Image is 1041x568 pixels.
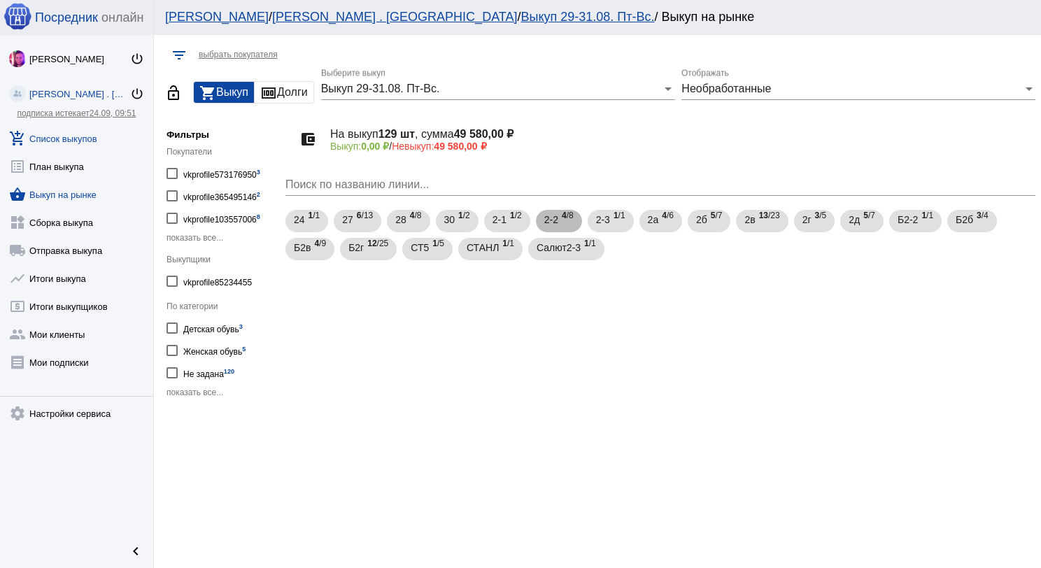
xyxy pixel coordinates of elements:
[167,301,278,311] div: По категории
[411,235,429,260] span: СТ5
[199,50,278,59] span: выбрать покупателя
[392,141,486,152] span: Невыкуп:
[614,211,618,220] b: 1
[224,368,234,375] small: 120
[9,326,26,343] mat-icon: group
[330,141,1024,152] p: /
[183,363,234,382] div: Не задана
[101,10,143,25] span: онлайн
[342,207,353,232] span: 27
[378,128,415,140] b: 129 шт
[744,207,755,232] span: 2в
[562,207,574,236] span: /8
[9,130,26,147] mat-icon: add_shopping_cart
[759,207,780,236] span: /23
[314,239,319,248] b: 4
[584,239,589,248] b: 1
[454,128,514,140] b: 49 580,00 ₽
[584,235,596,264] span: /1
[9,186,26,203] mat-icon: shopping_basket
[194,82,254,103] button: Выкуп
[167,129,278,140] h5: Фильтры
[257,191,260,198] small: 2
[410,211,415,220] b: 4
[272,10,517,24] a: [PERSON_NAME] . [GEOGRAPHIC_DATA]
[759,211,768,220] b: 13
[183,164,260,183] div: vkprofile573176950
[977,207,989,236] span: /4
[297,128,319,150] mat-icon: account_balance_wallet
[255,82,313,103] div: Долги
[711,207,723,236] span: /7
[29,89,130,99] div: [PERSON_NAME] . [GEOGRAPHIC_DATA]
[9,298,26,315] mat-icon: local_atm
[309,207,320,236] span: /1
[510,211,515,220] b: 1
[294,235,311,260] span: Б2в
[321,83,440,94] span: Выкуп 29-31.08. Пт-Вс.
[802,207,812,232] span: 2г
[183,341,246,360] div: Женская обувь
[130,52,144,66] mat-icon: power_settings_new
[544,207,558,232] span: 2-2
[183,271,252,290] div: vkprofile85234455
[165,10,1016,24] div: / / / Выкуп на рынке
[562,211,567,220] b: 4
[9,270,26,287] mat-icon: show_chart
[502,235,514,264] span: /1
[183,318,243,337] div: Детская обувь
[165,85,182,101] mat-icon: lock_open
[849,207,860,232] span: 2д
[167,255,278,264] div: Выкупщики
[537,235,581,260] span: Салют2-3
[410,207,422,236] span: /8
[434,141,486,152] b: 49 580,00 ₽
[9,158,26,175] mat-icon: list_alt
[696,207,707,232] span: 2б
[199,85,216,101] mat-icon: shopping_cart
[314,235,326,264] span: /9
[711,211,716,220] b: 5
[648,207,659,232] span: 2а
[330,127,1024,141] h4: На выкуп , сумма
[367,239,376,248] b: 12
[361,141,389,152] b: 0,00 ₽
[510,207,522,236] span: /2
[977,211,982,220] b: 3
[467,235,499,260] span: СТАНЛ
[257,169,260,176] small: 3
[921,207,933,236] span: /1
[493,207,507,232] span: 2-1
[239,323,243,330] small: 3
[9,405,26,422] mat-icon: settings
[432,235,444,264] span: /5
[815,207,827,236] span: /5
[294,207,305,232] span: 24
[242,346,246,353] small: 5
[130,87,144,101] mat-icon: power_settings_new
[921,211,926,220] b: 1
[167,233,223,243] span: показать все...
[662,211,667,220] b: 4
[9,214,26,231] mat-icon: widgets
[614,207,625,236] span: /1
[183,208,260,227] div: vkprofile103557006
[367,235,388,264] span: /25
[183,186,260,205] div: vkprofile365495146
[863,211,868,220] b: 5
[9,50,26,67] img: 73xLq58P2BOqs-qIllg3xXCtabieAB0OMVER0XTxHpc0AjG-Rb2SSuXsq4It7hEfqgBcQNho.jpg
[167,388,223,397] span: показать все...
[35,10,98,25] span: Посредник
[956,207,973,232] span: Б2б
[502,239,507,248] b: 1
[458,211,463,220] b: 1
[260,85,277,101] mat-icon: money
[29,54,130,64] div: [PERSON_NAME]
[171,47,187,64] mat-icon: filter_list
[167,147,278,157] div: Покупатели
[257,213,260,220] small: 8
[863,207,875,236] span: /7
[432,239,437,248] b: 1
[681,83,771,94] span: Необработанные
